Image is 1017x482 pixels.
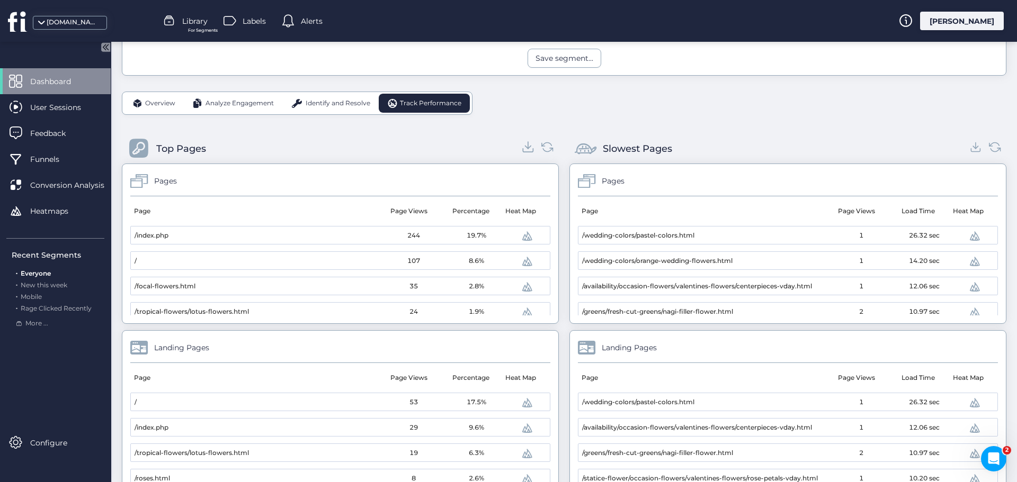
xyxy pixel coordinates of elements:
mat-header-cell: Page [130,363,378,393]
span: 17.5% [467,397,486,407]
span: Heatmaps [30,205,84,217]
span: /tropical-flowers/lotus-flowers.html [135,307,249,317]
span: 8.6% [469,256,484,266]
span: /tropical-flowers/lotus-flowers.html [135,448,249,458]
span: 35 [409,281,418,292]
span: 1 [859,397,863,407]
span: User Sessions [30,102,97,113]
span: /availability/occasion-flowers/valentines-flowers/centerpieces-vday.html [582,281,812,292]
span: 2.8% [469,281,484,292]
span: . [16,267,17,277]
span: For Segments [188,27,218,34]
div: Pages [154,175,177,187]
mat-header-cell: Page [130,196,378,226]
div: Save segment... [536,52,593,64]
div: Pages [602,175,625,187]
span: / [135,256,137,266]
span: 12.06 sec [909,423,940,433]
span: /greens/fresh-cut-greens/nagi-filler-flower.html [582,448,733,458]
span: 19 [409,448,418,458]
mat-header-cell: Page Views [825,196,887,226]
span: /index.php [135,423,168,433]
span: /focal-flowers.html [135,281,195,292]
div: Landing Pages [602,342,657,353]
span: 12.06 sec [909,281,940,292]
span: 2 [859,307,863,317]
span: 53 [409,397,418,407]
mat-header-cell: Load Time [887,196,949,226]
span: Mobile [21,293,42,301]
mat-header-cell: Page Views [378,196,440,226]
span: 1.9% [469,307,484,317]
span: 244 [407,231,420,241]
span: Labels [243,15,266,27]
span: Conversion Analysis [30,179,120,191]
mat-header-cell: Page Views [378,363,440,393]
span: /index.php [135,231,168,241]
div: Top Pages [156,141,206,156]
mat-header-cell: Percentage [440,363,502,393]
span: 2 [1003,446,1011,454]
span: 10.97 sec [909,307,940,317]
div: Slowest Pages [603,141,672,156]
span: 1 [859,281,863,292]
span: Overview [145,98,175,108]
div: Recent Segments [12,249,104,261]
span: 10.97 sec [909,448,940,458]
span: Identify and Resolve [306,98,370,108]
span: 14.20 sec [909,256,940,266]
span: Rage Clicked Recently [21,304,92,312]
div: Landing Pages [154,342,209,353]
span: . [16,302,17,312]
span: Track Performance [400,98,461,108]
span: Alerts [301,15,323,27]
span: 9.6% [469,423,484,433]
span: /availability/occasion-flowers/valentines-flowers/centerpieces-vday.html [582,423,812,433]
span: Everyone [21,269,51,277]
mat-header-cell: Percentage [440,196,502,226]
mat-header-cell: Page [578,196,825,226]
div: [PERSON_NAME] [920,12,1004,30]
mat-header-cell: Heat Map [502,196,543,226]
span: 26.32 sec [909,231,940,241]
span: More ... [25,319,48,329]
span: 107 [407,256,420,266]
span: / [135,397,137,407]
mat-header-cell: Page [578,363,825,393]
mat-header-cell: Load Time [887,363,949,393]
span: . [16,279,17,289]
span: /wedding-colors/orange-wedding-flowers.html [582,256,733,266]
span: 1 [859,423,863,433]
span: Configure [30,437,83,449]
span: 2 [859,448,863,458]
span: Library [182,15,208,27]
span: Analyze Engagement [206,98,274,108]
mat-header-cell: Heat Map [502,363,543,393]
span: 6.3% [469,448,484,458]
span: . [16,290,17,301]
mat-header-cell: Page Views [825,363,887,393]
span: Funnels [30,153,75,165]
span: 29 [409,423,418,433]
span: /greens/fresh-cut-greens/nagi-filler-flower.html [582,307,733,317]
span: Feedback [30,128,82,139]
mat-header-cell: Heat Map [949,196,991,226]
span: New this week [21,281,67,289]
span: /wedding-colors/pastel-colors.html [582,231,694,241]
iframe: Intercom live chat [981,446,1006,471]
div: [DOMAIN_NAME] [47,17,100,28]
mat-header-cell: Heat Map [949,363,991,393]
span: 1 [859,231,863,241]
span: 1 [859,256,863,266]
span: 24 [409,307,418,317]
span: Dashboard [30,76,87,87]
span: 26.32 sec [909,397,940,407]
span: 19.7% [467,231,486,241]
span: /wedding-colors/pastel-colors.html [582,397,694,407]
